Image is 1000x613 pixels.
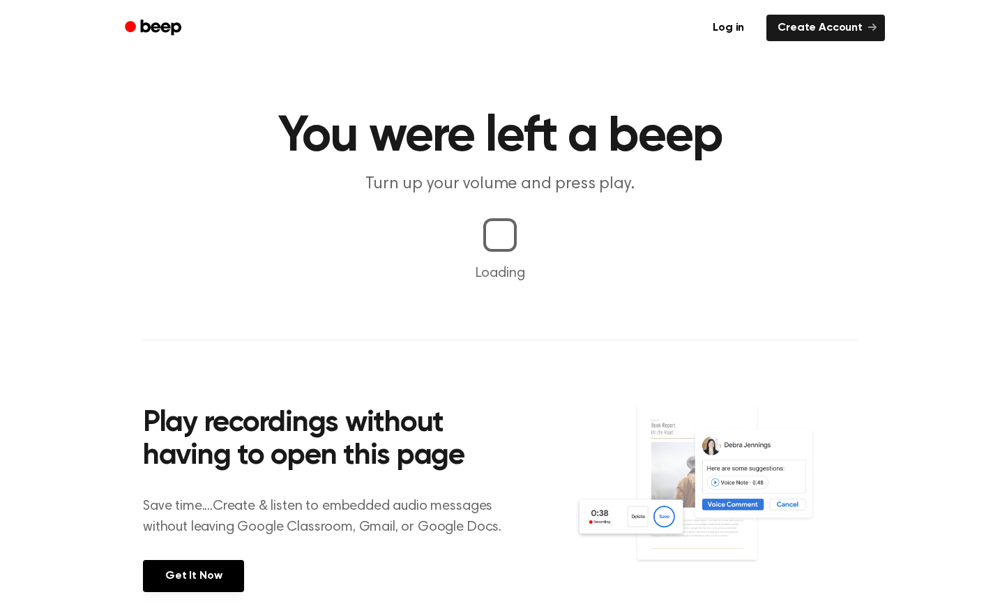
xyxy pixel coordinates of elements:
[143,112,857,162] h1: You were left a beep
[143,560,244,592] a: Get It Now
[143,496,519,538] p: Save time....Create & listen to embedded audio messages without leaving Google Classroom, Gmail, ...
[115,15,194,42] a: Beep
[575,403,857,591] img: Voice Comments on Docs and Recording Widget
[766,15,885,41] a: Create Account
[17,263,983,284] p: Loading
[699,12,758,44] a: Log in
[143,407,519,474] h2: Play recordings without having to open this page
[232,173,768,196] p: Turn up your volume and press play.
